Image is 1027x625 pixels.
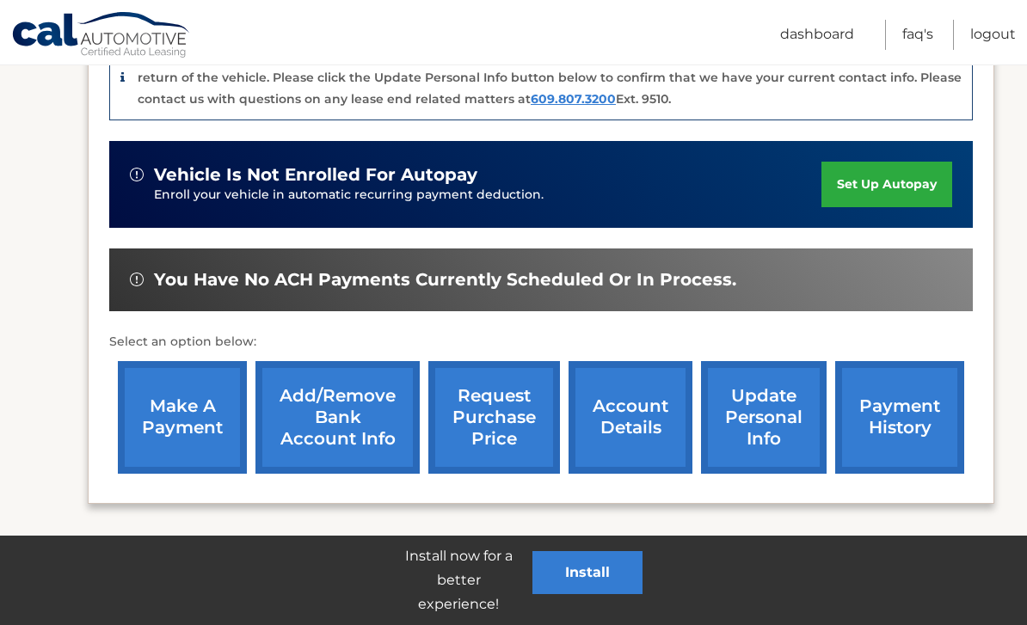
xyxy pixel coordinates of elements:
a: set up autopay [821,162,952,207]
p: Enroll your vehicle in automatic recurring payment deduction. [154,186,821,205]
a: make a payment [118,361,247,474]
a: payment history [835,361,964,474]
p: The end of your lease is approaching soon. A member of our lease end team will be in touch soon t... [138,49,962,107]
a: Logout [970,20,1016,50]
p: Install now for a better experience! [384,544,532,616]
button: Install [532,551,643,594]
a: FAQ's [902,20,933,50]
a: update personal info [701,361,827,474]
a: Dashboard [780,20,854,50]
a: account details [569,361,692,474]
a: request purchase price [428,361,560,474]
a: Cal Automotive [11,11,192,61]
a: Add/Remove bank account info [255,361,420,474]
a: 609.807.3200 [531,91,616,107]
img: alert-white.svg [130,168,144,181]
span: You have no ACH payments currently scheduled or in process. [154,269,736,291]
span: vehicle is not enrolled for autopay [154,164,477,186]
img: alert-white.svg [130,273,144,286]
p: Select an option below: [109,332,973,352]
